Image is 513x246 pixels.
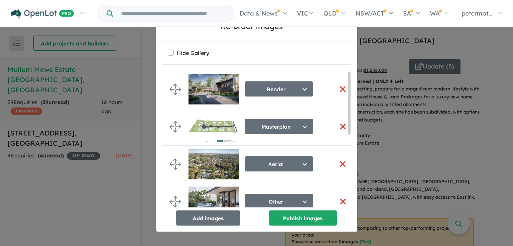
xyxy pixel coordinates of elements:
img: Mullum%20Mews%20Estate%20-%20Ringwood___1729559788.jpg [189,187,239,217]
button: Other [245,194,313,209]
button: Aerial [245,156,313,171]
img: Mullum%20Mews%20Estate%20-%20Ringwood___1729559787.jpg [189,149,239,179]
img: drag.svg [170,196,181,207]
input: Try estate name, suburb, builder or developer [114,5,232,22]
img: Mullum%20Mews%20Estate%20-%20Ringwood___1729559790_0.jpg [189,112,239,142]
img: drag.svg [170,159,181,170]
img: Mullum%20Mews%20Estate%20-%20Ringwood___1729559790.jpg [189,74,239,104]
span: petermot... [462,9,493,17]
button: Publish images [269,210,337,226]
button: Render [245,81,313,97]
img: Openlot PRO Logo White [11,9,74,19]
img: drag.svg [170,84,181,95]
img: drag.svg [170,121,181,132]
label: Hide Gallery [177,48,209,58]
button: Add images [176,210,240,226]
button: Masterplan [245,119,313,134]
